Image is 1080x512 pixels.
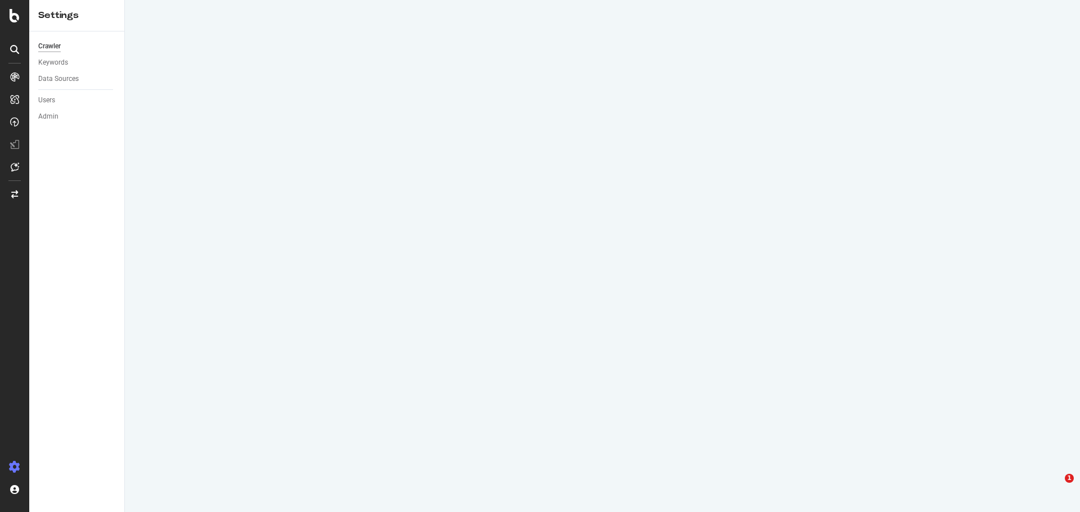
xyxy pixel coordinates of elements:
[38,57,68,69] div: Keywords
[38,111,116,123] a: Admin
[38,111,58,123] div: Admin
[38,57,116,69] a: Keywords
[38,94,55,106] div: Users
[38,40,116,52] a: Crawler
[1042,474,1069,501] iframe: Intercom live chat
[38,73,116,85] a: Data Sources
[38,94,116,106] a: Users
[1065,474,1074,483] span: 1
[38,40,61,52] div: Crawler
[38,73,79,85] div: Data Sources
[38,9,115,22] div: Settings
